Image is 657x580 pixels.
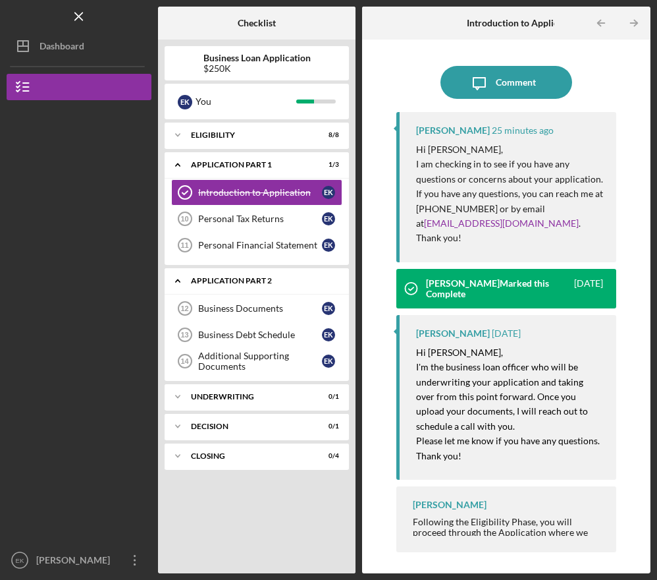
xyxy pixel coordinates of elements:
div: Business Documents [198,303,322,314]
div: E K [322,212,335,225]
tspan: 10 [180,215,188,223]
tspan: 12 [180,304,188,312]
div: E K [322,355,335,368]
p: Hi [PERSON_NAME], [416,142,603,157]
a: 11Personal Financial StatementEK [171,232,342,258]
div: [PERSON_NAME] [33,547,118,577]
div: E K [178,95,192,109]
div: 8 / 8 [315,131,339,139]
time: 2025-09-04 00:11 [492,328,521,339]
div: Decision [191,422,306,430]
tspan: 14 [180,357,189,365]
div: Personal Tax Returns [198,214,322,224]
b: Checklist [238,18,276,28]
mark: Hi [PERSON_NAME], [416,347,503,358]
div: [PERSON_NAME] Marked this Complete [426,278,572,299]
div: 0 / 1 [315,393,339,401]
button: EK[PERSON_NAME] [7,547,151,573]
div: $250K [203,63,311,74]
div: Closing [191,452,306,460]
div: Application Part 1 [191,161,306,169]
mark: Thank you! [416,450,461,461]
p: Thank you! [416,231,603,245]
button: Dashboard [7,33,151,59]
div: 0 / 4 [315,452,339,460]
div: Business Debt Schedule [198,330,322,340]
div: E K [322,239,335,252]
div: E K [322,186,335,199]
a: [EMAIL_ADDRESS][DOMAIN_NAME] [424,217,579,229]
div: Additional Supporting Documents [198,351,322,372]
div: Comment [496,66,536,99]
div: Introduction to Application [198,187,322,198]
div: Application Part 2 [191,277,332,285]
button: Comment [440,66,572,99]
a: 12Business DocumentsEK [171,295,342,322]
a: 13Business Debt ScheduleEK [171,322,342,348]
div: Personal Financial Statement [198,240,322,250]
p: I am checking in to see if you have any questions or concerns about your application. If you have... [416,157,603,231]
tspan: 13 [180,331,188,339]
div: E K [322,328,335,341]
mark: Please let me know if you have any questions. [416,435,600,446]
div: 1 / 3 [315,161,339,169]
time: 2025-09-04 00:11 [574,278,603,299]
div: [PERSON_NAME] [416,125,490,136]
b: Introduction to Application [467,18,579,28]
div: 0 / 1 [315,422,339,430]
div: You [196,90,296,113]
a: 14Additional Supporting DocumentsEK [171,348,342,374]
div: E K [322,302,335,315]
b: Business Loan Application [203,53,311,63]
a: Introduction to ApplicationEK [171,179,342,206]
div: [PERSON_NAME] [416,328,490,339]
div: [PERSON_NAME] [413,500,486,510]
div: Dashboard [39,33,84,63]
div: Underwriting [191,393,306,401]
tspan: 11 [180,241,188,249]
text: EK [16,557,24,564]
div: Eligibility [191,131,306,139]
mark: I'm the business loan officer who will be underwriting your application and taking over from this... [416,361,590,432]
time: 2025-09-08 22:43 [492,125,554,136]
a: 10Personal Tax ReturnsEK [171,206,342,232]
